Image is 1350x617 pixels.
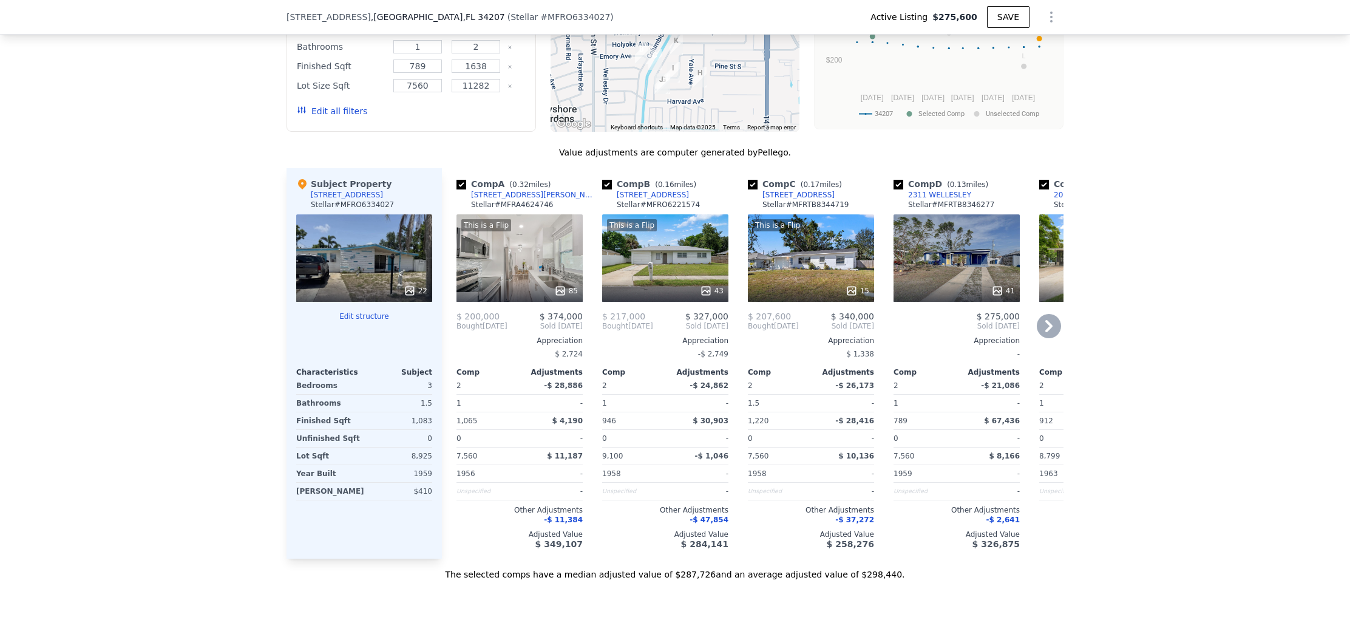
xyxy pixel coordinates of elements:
[813,395,874,412] div: -
[685,312,728,321] span: $ 327,000
[894,190,971,200] a: 2311 WELLESLEY
[826,56,843,64] text: $200
[456,321,507,331] div: [DATE]
[367,448,432,465] div: 8,925
[813,430,874,447] div: -
[602,367,665,377] div: Comp
[894,465,954,482] div: 1959
[811,367,874,377] div: Adjustments
[367,465,432,482] div: 1959
[831,312,874,321] span: $ 340,000
[894,381,898,390] span: 2
[510,12,538,22] span: Stellar
[297,105,367,117] button: Edit all filters
[1039,5,1063,29] button: Show Options
[296,430,362,447] div: Unfinished Sqft
[1039,367,1102,377] div: Comp
[602,483,663,500] div: Unspecified
[456,434,461,443] span: 0
[981,381,1020,390] span: -$ 21,086
[367,430,432,447] div: 0
[950,180,966,189] span: 0.13
[668,395,728,412] div: -
[555,350,583,358] span: $ 2,724
[835,381,874,390] span: -$ 26,173
[602,381,607,390] span: 2
[668,430,728,447] div: -
[762,200,849,210] div: Stellar # MFRTB8344719
[894,505,1020,515] div: Other Adjustments
[602,190,689,200] a: [STREET_ADDRESS]
[723,124,740,131] a: Terms
[653,321,728,331] span: Sold [DATE]
[602,452,623,460] span: 9,100
[835,417,874,425] span: -$ 28,416
[611,123,663,132] button: Keyboard shortcuts
[991,285,1015,297] div: 41
[894,336,1020,346] div: Appreciation
[520,367,583,377] div: Adjustments
[799,321,874,331] span: Sold [DATE]
[456,381,461,390] span: 2
[748,178,847,190] div: Comp C
[986,516,1020,524] span: -$ 2,641
[456,336,583,346] div: Appreciation
[972,539,1020,549] span: $ 326,875
[456,483,517,500] div: Unspecified
[456,367,520,377] div: Comp
[507,84,512,89] button: Clear
[894,321,1020,331] span: Sold [DATE]
[296,367,364,377] div: Characteristics
[891,94,914,102] text: [DATE]
[957,367,1020,377] div: Adjustments
[602,434,607,443] span: 0
[296,312,432,321] button: Edit structure
[1039,417,1053,425] span: 912
[1039,530,1165,539] div: Adjusted Value
[1039,434,1044,443] span: 0
[602,530,728,539] div: Adjusted Value
[364,367,432,377] div: Subject
[540,12,610,22] span: # MFRO6334027
[456,395,517,412] div: 1
[918,110,965,118] text: Selected Comp
[977,312,1020,321] span: $ 275,000
[748,465,809,482] div: 1958
[932,11,977,23] span: $275,600
[504,180,555,189] span: ( miles)
[507,321,583,331] span: Sold [DATE]
[959,465,1020,482] div: -
[748,452,768,460] span: 7,560
[602,178,701,190] div: Comp B
[522,465,583,482] div: -
[959,483,1020,500] div: -
[670,124,716,131] span: Map data ©2025
[670,35,683,55] div: 1212 Princeton Ave
[753,219,802,231] div: This is a Flip
[668,483,728,500] div: -
[1039,178,1133,190] div: Comp E
[1039,505,1165,515] div: Other Adjustments
[635,43,648,64] div: 6308 Columbia Dr
[813,465,874,482] div: -
[456,190,597,200] a: [STREET_ADDRESS][PERSON_NAME]
[987,6,1029,28] button: SAVE
[986,110,1039,118] text: Unselected Comp
[456,321,483,331] span: Bought
[748,312,791,321] span: $ 207,600
[748,434,753,443] span: 0
[507,45,512,50] button: Clear
[367,377,432,394] div: 3
[838,452,874,460] span: $ 10,136
[456,312,500,321] span: $ 200,000
[846,350,874,358] span: $ 1,338
[507,11,614,23] div: ( )
[1039,336,1165,346] div: Appreciation
[311,190,383,200] div: [STREET_ADDRESS]
[552,417,583,425] span: $ 4,190
[1039,395,1100,412] div: 1
[748,321,799,331] div: [DATE]
[894,395,954,412] div: 1
[296,395,362,412] div: Bathrooms
[693,417,728,425] span: $ 30,903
